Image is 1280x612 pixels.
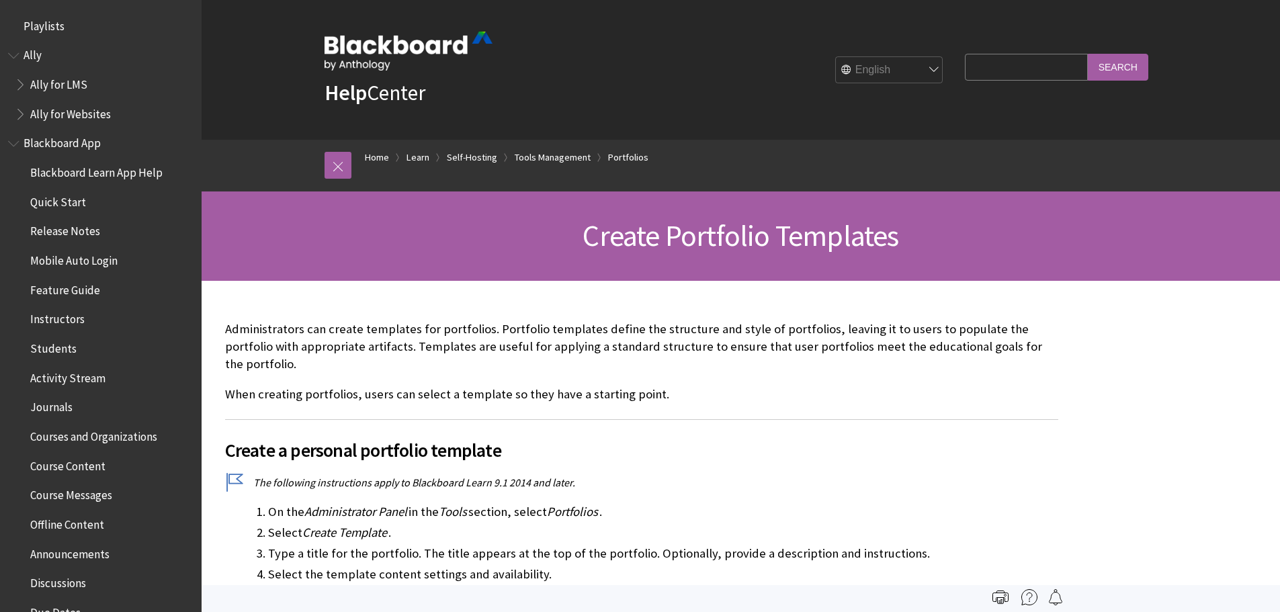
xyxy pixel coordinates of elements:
[30,543,110,561] span: Announcements
[8,15,194,38] nav: Book outline for Playlists
[30,73,87,91] span: Ally for LMS
[268,523,1058,542] li: Select .
[608,149,648,166] a: Portfolios
[992,589,1009,605] img: Print
[1088,54,1148,80] input: Search
[325,32,493,71] img: Blackboard by Anthology
[302,525,387,540] span: Create Template
[30,103,111,121] span: Ally for Websites
[30,425,157,443] span: Courses and Organizations
[30,455,105,473] span: Course Content
[225,320,1058,374] p: Administrators can create templates for portfolios. Portfolio templates define the structure and ...
[1021,589,1037,605] img: More help
[30,513,104,531] span: Offline Content
[30,308,85,326] span: Instructors
[836,57,943,84] select: Site Language Selector
[24,44,42,62] span: Ally
[30,279,100,297] span: Feature Guide
[30,396,73,414] span: Journals
[30,484,112,502] span: Course Messages
[30,220,100,238] span: Release Notes
[30,337,77,355] span: Students
[365,149,389,166] a: Home
[268,544,1058,563] li: Type a title for the portfolio. The title appears at the top of the portfolio. Optionally, provid...
[515,149,591,166] a: Tools Management
[225,386,1058,403] p: When creating portfolios, users can select a template so they have a starting point.
[225,436,1058,464] span: Create a personal portfolio template
[447,149,497,166] a: Self-Hosting
[30,572,86,590] span: Discussions
[30,191,86,209] span: Quick Start
[1048,589,1064,605] img: Follow this page
[30,249,118,267] span: Mobile Auto Login
[439,504,467,519] span: Tools
[325,79,425,106] a: HelpCenter
[24,15,65,33] span: Playlists
[24,132,101,150] span: Blackboard App
[268,502,1058,521] li: On the in the section, select .
[30,367,105,385] span: Activity Stream
[547,504,598,519] span: Portfolios
[225,475,1058,490] p: The following instructions apply to Blackboard Learn 9.1 2014 and later.
[8,44,194,126] nav: Book outline for Anthology Ally Help
[30,161,163,179] span: Blackboard Learn App Help
[268,565,1058,584] li: Select the template content settings and availability.
[583,217,898,254] span: Create Portfolio Templates
[407,149,429,166] a: Learn
[304,504,407,519] span: Administrator Panel
[325,79,367,106] strong: Help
